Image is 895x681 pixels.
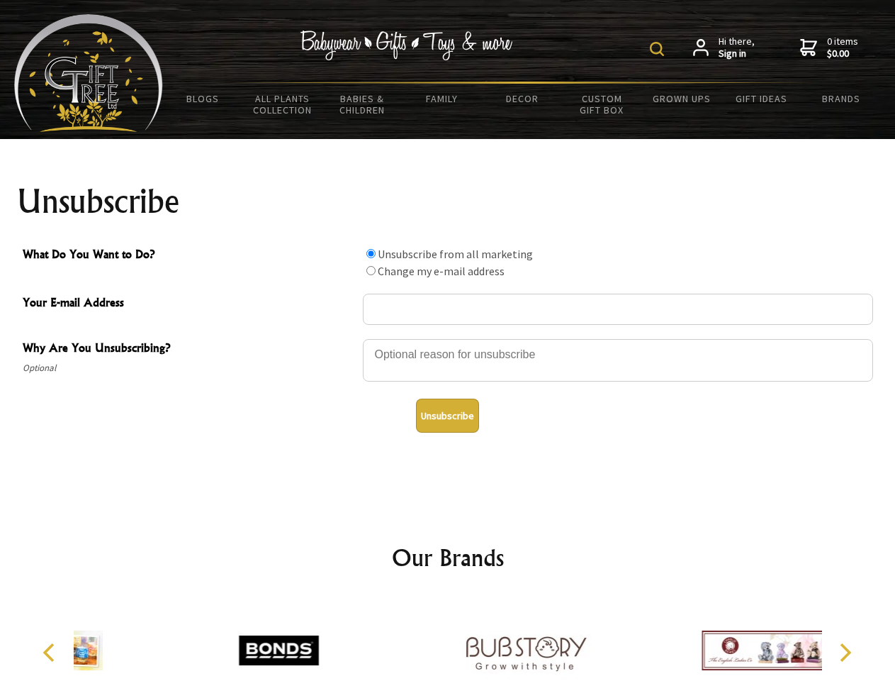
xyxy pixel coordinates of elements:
[416,399,479,433] button: Unsubscribe
[650,42,664,56] img: product search
[641,84,721,113] a: Grown Ups
[163,84,243,113] a: BLOGS
[366,266,376,275] input: What Do You Want to Do?
[378,247,533,261] label: Unsubscribe from all marketing
[719,48,755,60] strong: Sign in
[721,84,801,113] a: Gift Ideas
[482,84,562,113] a: Decor
[23,360,356,377] span: Optional
[801,84,882,113] a: Brands
[23,339,356,360] span: Why Are You Unsubscribing?
[562,84,642,125] a: Custom Gift Box
[829,637,860,668] button: Next
[378,264,505,278] label: Change my e-mail address
[243,84,323,125] a: All Plants Collection
[17,184,879,218] h1: Unsubscribe
[403,84,483,113] a: Family
[363,294,873,325] input: Your E-mail Address
[300,31,513,60] img: Babywear - Gifts - Toys & more
[28,541,867,575] h2: Our Brands
[35,637,67,668] button: Previous
[23,294,356,314] span: Your E-mail Address
[827,48,858,60] strong: $0.00
[800,35,858,60] a: 0 items$0.00
[363,339,873,382] textarea: Why Are You Unsubscribing?
[693,35,755,60] a: Hi there,Sign in
[322,84,403,125] a: Babies & Children
[23,245,356,266] span: What Do You Want to Do?
[827,35,858,60] span: 0 items
[366,249,376,258] input: What Do You Want to Do?
[14,14,163,132] img: Babyware - Gifts - Toys and more...
[719,35,755,60] span: Hi there,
